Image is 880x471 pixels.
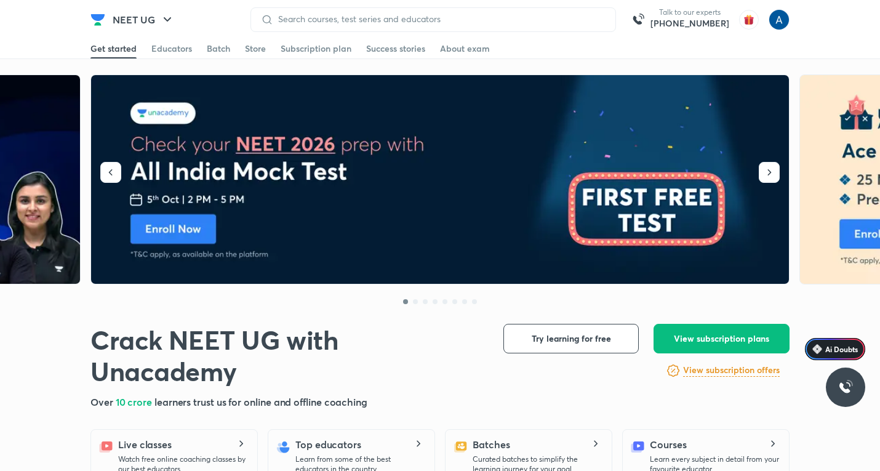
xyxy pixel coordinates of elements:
[825,344,858,354] span: Ai Doubts
[154,395,367,408] span: learners trust us for online and offline coaching
[245,39,266,58] a: Store
[90,42,137,55] div: Get started
[683,364,780,377] h6: View subscription offers
[650,17,729,30] a: [PHONE_NUMBER]
[805,338,865,360] a: Ai Doubts
[366,42,425,55] div: Success stories
[769,9,790,30] img: Anees Ahmed
[281,39,351,58] a: Subscription plan
[366,39,425,58] a: Success stories
[273,14,606,24] input: Search courses, test series and educators
[440,39,490,58] a: About exam
[90,324,484,387] h1: Crack NEET UG with Unacademy
[207,39,230,58] a: Batch
[440,42,490,55] div: About exam
[151,39,192,58] a: Educators
[626,7,650,32] img: call-us
[90,12,105,27] img: Company Logo
[683,363,780,378] a: View subscription offers
[207,42,230,55] div: Batch
[105,7,182,32] button: NEET UG
[90,39,137,58] a: Get started
[674,332,769,345] span: View subscription plans
[739,10,759,30] img: avatar
[90,395,116,408] span: Over
[503,324,639,353] button: Try learning for free
[532,332,611,345] span: Try learning for free
[812,344,822,354] img: Icon
[650,7,729,17] p: Talk to our experts
[838,380,853,395] img: ttu
[654,324,790,353] button: View subscription plans
[295,437,361,452] h5: Top educators
[473,437,510,452] h5: Batches
[118,437,172,452] h5: Live classes
[116,395,154,408] span: 10 crore
[151,42,192,55] div: Educators
[245,42,266,55] div: Store
[281,42,351,55] div: Subscription plan
[650,437,686,452] h5: Courses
